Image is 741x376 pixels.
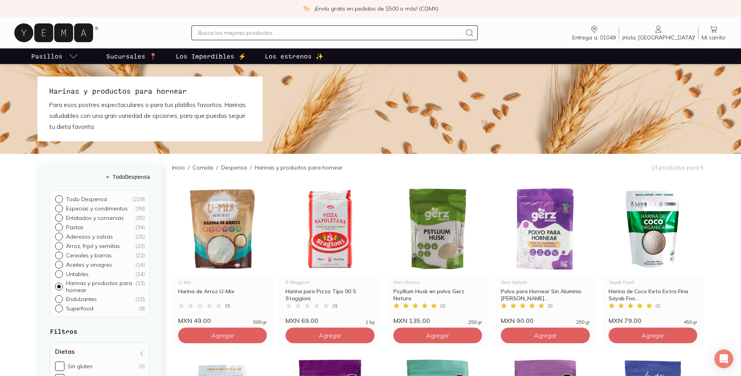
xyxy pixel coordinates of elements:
[279,181,380,324] a: Harina para Pizza Tipo 00 5 Staggioni5 StaggioniHarina para Pizza Tipo 00 5 Staggioni(0)MXN 69.00...
[714,349,733,368] div: Open Intercom Messenger
[66,252,112,259] p: Cereales y barras
[66,196,107,203] p: Todo Despensa
[55,347,75,355] h4: Dietas
[135,224,145,231] div: ( 34 )
[213,164,221,171] span: /
[655,303,661,308] span: ( 1 )
[247,164,255,171] span: /
[176,52,246,61] p: Los Imperdibles ⚡️
[66,233,113,240] p: Aderezos y salsas
[495,181,596,324] a: Polvo para Hornear Sin Aluminio Gerz NaturaGerz NaturaPolvo para Hornear Sin Aluminio [PERSON_NAM...
[225,303,230,308] span: ( 0 )
[211,331,234,339] span: Agregar
[31,52,62,61] p: Pasillos
[286,328,374,343] button: Agregar
[303,5,310,12] img: check
[135,261,145,268] div: ( 14 )
[105,48,159,64] a: Sucursales 📍
[66,224,84,231] p: Pastas
[132,196,145,203] div: ( 229 )
[50,173,150,181] a: ← TodoDespensa
[495,181,596,277] img: Polvo para Hornear Sin Aluminio Gerz Natura
[178,280,267,285] div: U-Mix
[426,331,449,339] span: Agregar
[135,233,145,240] div: ( 25 )
[387,181,488,277] img: Psyllium Husk en polvo Gerz Natura
[135,205,145,212] div: ( 38 )
[139,363,145,370] div: (8)
[609,280,697,285] div: Sayab Food
[135,280,145,294] div: ( 13 )
[135,242,145,249] div: ( 23 )
[172,181,273,324] a: Harina de Arroz U-MixU-MixHarina de Arroz U-Mix(0)MXN 49.00500 gr
[501,288,589,302] div: Polvo para Hornear Sin Aluminio [PERSON_NAME]...
[55,362,64,371] input: Sin gluten(8)
[651,164,704,171] p: 13 productos para ti
[178,288,267,302] div: Harina de Arroz U-Mix
[619,25,698,41] a: ¡Hola, [GEOGRAPHIC_DATA]!
[622,34,695,41] span: ¡Hola, [GEOGRAPHIC_DATA]!
[684,320,697,324] span: 450 gr
[66,214,124,221] p: Enlatados y conservas
[393,328,482,343] button: Agregar
[393,317,430,324] span: MXN 135.00
[135,296,145,303] div: ( 10 )
[66,242,120,249] p: Arroz, frijol y semillas
[66,296,97,303] p: Endulzantes
[68,363,93,370] div: Sin gluten
[286,317,318,324] span: MXN 69.00
[172,164,185,171] a: Inicio
[602,181,704,277] img: Harina de Coco Keto Extra Fina Sayab Food
[641,331,664,339] span: Agregar
[66,271,89,278] p: Untables
[66,305,93,312] p: Superfood
[135,214,145,221] div: ( 35 )
[609,288,697,302] div: Harina de Coco Keto Extra Fina Sayab Foo...
[332,303,337,308] span: ( 0 )
[66,205,128,212] p: Especias y condimentos
[698,25,729,41] a: Mi carrito
[172,181,273,277] img: Harina de Arroz U-Mix
[174,48,248,64] a: Los Imperdibles ⚡️
[548,303,553,308] span: ( 2 )
[572,34,616,41] span: Entrega a: 01049
[193,164,213,171] a: Comida
[49,99,251,132] p: Para esos postres espectaculares o para tus platillos favoritos. Harinas saludables con una gran ...
[286,288,374,302] div: Harina para Pizza Tipo 00 5 Staggioni
[198,28,462,37] input: Busca los mejores productos
[501,328,589,343] button: Agregar
[135,271,145,278] div: ( 14 )
[49,86,251,96] h1: Harinas y productos para hornear
[387,181,488,324] a: Psyllium Husk en polvo Gerz NaturaGerz NaturaPsyllium Husk en polvo Gerz Natura(2)MXN 135.00250 gr
[609,328,697,343] button: Agregar
[66,280,135,294] p: Harinas y productos para hornear
[263,48,325,64] a: Los estrenos ✨
[178,328,267,343] button: Agregar
[221,164,247,171] a: Despensa
[440,303,445,308] span: ( 2 )
[393,288,482,302] div: Psyllium Husk en polvo Gerz Natura
[265,52,323,61] p: Los estrenos ✨
[50,328,77,335] strong: Filtros
[253,320,267,324] span: 500 gr
[501,280,589,285] div: Gerz Natura
[319,331,341,339] span: Agregar
[66,261,112,268] p: Aceites y vinagres
[185,164,193,171] span: /
[366,320,375,324] span: 1 kg
[50,173,150,181] h5: ← Todo Despensa
[468,320,482,324] span: 250 gr
[286,280,374,285] div: 5 Staggioni
[534,331,557,339] span: Agregar
[135,252,145,259] div: ( 22 )
[138,305,145,312] div: ( 9 )
[569,25,619,41] a: Entrega a: 01049
[576,320,590,324] span: 250 gr
[602,181,704,324] a: Harina de Coco Keto Extra Fina Sayab FoodSayab FoodHarina de Coco Keto Extra Fina Sayab Foo...(1)...
[702,34,725,41] span: Mi carrito
[255,164,343,171] p: Harinas y productos para hornear
[30,48,80,64] a: pasillo-todos-link
[279,181,380,277] img: Harina para Pizza Tipo 00 5 Staggioni
[393,280,482,285] div: Gerz Natura
[609,317,641,324] span: MXN 79.00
